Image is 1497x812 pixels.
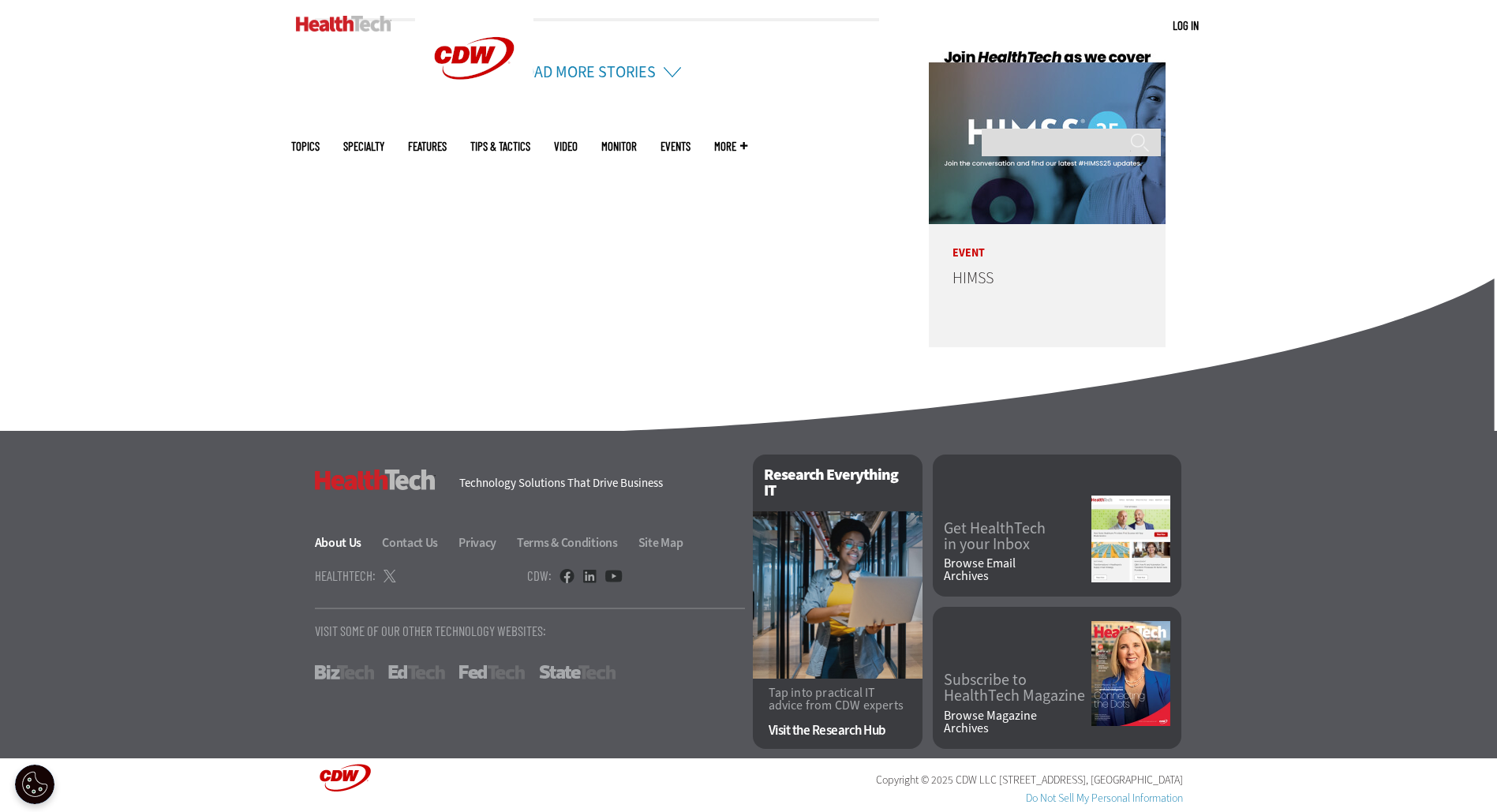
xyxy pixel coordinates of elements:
[1173,18,1199,32] a: Log in
[944,521,1091,552] a: Get HealthTechin your Inbox
[601,140,637,152] a: MonITor
[944,709,1091,735] a: Browse MagazineArchives
[459,665,525,679] a: FedTech
[517,534,636,551] a: Terms & Conditions
[944,557,1091,582] a: Browse EmailArchives
[315,665,374,679] a: BizTech
[408,140,447,152] a: Features
[929,47,1166,224] img: HIMSS25
[929,224,1166,259] p: Event
[753,455,923,511] h2: Research Everything IT
[539,665,616,679] a: StateTech
[15,765,54,804] div: Cookie Settings
[527,569,552,582] h4: CDW:
[956,773,1086,788] span: CDW LLC [STREET_ADDRESS]
[1091,496,1170,582] img: newsletter screenshot
[315,534,380,551] a: About Us
[315,569,376,582] h4: HealthTech:
[15,765,54,804] button: Open Preferences
[382,534,456,551] a: Contact Us
[944,672,1091,704] a: Subscribe toHealthTech Magazine
[876,773,953,788] span: Copyright © 2025
[388,665,445,679] a: EdTech
[296,16,391,32] img: Home
[1173,17,1199,34] div: User menu
[554,140,578,152] a: Video
[343,140,384,152] span: Specialty
[291,140,320,152] span: Topics
[1091,621,1170,726] img: Summer 2025 cover
[638,534,683,551] a: Site Map
[714,140,747,152] span: More
[769,724,907,737] a: Visit the Research Hub
[1026,791,1183,806] a: Do Not Sell My Personal Information
[1086,773,1088,788] span: ,
[315,624,745,638] p: Visit Some Of Our Other Technology Websites:
[470,140,530,152] a: Tips & Tactics
[661,140,690,152] a: Events
[1091,773,1183,788] span: [GEOGRAPHIC_DATA]
[458,534,515,551] a: Privacy
[952,268,994,289] a: HIMSS
[459,477,733,489] h4: Technology Solutions That Drive Business
[315,470,436,490] h3: HealthTech
[415,104,533,121] a: CDW
[769,687,907,712] p: Tap into practical IT advice from CDW experts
